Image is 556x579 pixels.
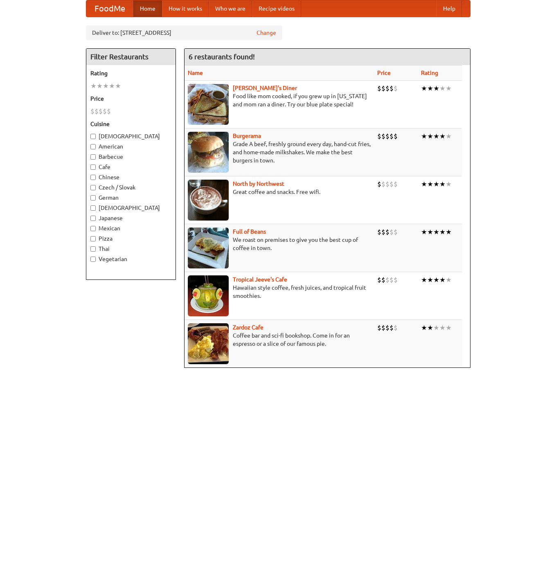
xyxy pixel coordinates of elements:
[90,224,171,232] label: Mexican
[421,132,427,141] li: ★
[188,132,229,173] img: burgerama.jpg
[377,228,381,237] li: $
[90,183,171,191] label: Czech / Slovak
[188,228,229,268] img: beans.jpg
[90,195,96,201] input: German
[377,132,381,141] li: $
[257,29,276,37] a: Change
[133,0,162,17] a: Home
[209,0,252,17] a: Who we are
[381,84,385,93] li: $
[389,228,394,237] li: $
[394,323,398,332] li: $
[90,173,171,181] label: Chinese
[90,134,96,139] input: [DEMOGRAPHIC_DATA]
[421,228,427,237] li: ★
[90,204,171,212] label: [DEMOGRAPHIC_DATA]
[90,185,96,190] input: Czech / Slovak
[394,132,398,141] li: $
[427,275,433,284] li: ★
[90,175,96,180] input: Chinese
[377,275,381,284] li: $
[90,245,171,253] label: Thai
[90,214,171,222] label: Japanese
[233,276,287,283] a: Tropical Jeeve's Cafe
[86,0,133,17] a: FoodMe
[381,132,385,141] li: $
[188,284,371,300] p: Hawaiian style coffee, fresh juices, and tropical fruit smoothies.
[433,180,439,189] li: ★
[389,275,394,284] li: $
[421,323,427,332] li: ★
[433,228,439,237] li: ★
[377,180,381,189] li: $
[90,246,96,252] input: Thai
[90,69,171,77] h5: Rating
[233,228,266,235] a: Full of Beans
[433,132,439,141] li: ★
[389,323,394,332] li: $
[381,228,385,237] li: $
[233,85,297,91] a: [PERSON_NAME]'s Diner
[394,180,398,189] li: $
[446,323,452,332] li: ★
[188,92,371,108] p: Food like mom cooked, if you grew up in [US_STATE] and mom ran a diner. Try our blue plate special!
[233,324,263,331] a: Zardoz Cafe
[433,323,439,332] li: ★
[439,180,446,189] li: ★
[90,120,171,128] h5: Cuisine
[421,84,427,93] li: ★
[188,331,371,348] p: Coffee bar and sci-fi bookshop. Come in for an espresso or a slice of our famous pie.
[381,180,385,189] li: $
[103,107,107,116] li: $
[90,226,96,231] input: Mexican
[252,0,301,17] a: Recipe videos
[439,84,446,93] li: ★
[389,84,394,93] li: $
[90,205,96,211] input: [DEMOGRAPHIC_DATA]
[385,323,389,332] li: $
[103,81,109,90] li: ★
[446,84,452,93] li: ★
[385,275,389,284] li: $
[90,81,97,90] li: ★
[188,140,371,164] p: Grade A beef, freshly ground every day, hand-cut fries, and home-made milkshakes. We make the bes...
[377,84,381,93] li: $
[90,142,171,151] label: American
[385,228,389,237] li: $
[421,275,427,284] li: ★
[90,234,171,243] label: Pizza
[427,323,433,332] li: ★
[90,95,171,103] h5: Price
[90,255,171,263] label: Vegetarian
[109,81,115,90] li: ★
[433,275,439,284] li: ★
[427,132,433,141] li: ★
[446,180,452,189] li: ★
[377,70,391,76] a: Price
[188,188,371,196] p: Great coffee and snacks. Free wifi.
[90,257,96,262] input: Vegetarian
[233,133,261,139] a: Burgerama
[446,228,452,237] li: ★
[394,84,398,93] li: $
[90,194,171,202] label: German
[90,107,95,116] li: $
[427,228,433,237] li: ★
[86,49,176,65] h4: Filter Restaurants
[233,180,284,187] a: North by Northwest
[421,70,438,76] a: Rating
[90,216,96,221] input: Japanese
[377,323,381,332] li: $
[162,0,209,17] a: How it works
[446,275,452,284] li: ★
[385,180,389,189] li: $
[394,228,398,237] li: $
[90,236,96,241] input: Pizza
[188,70,203,76] a: Name
[385,84,389,93] li: $
[389,132,394,141] li: $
